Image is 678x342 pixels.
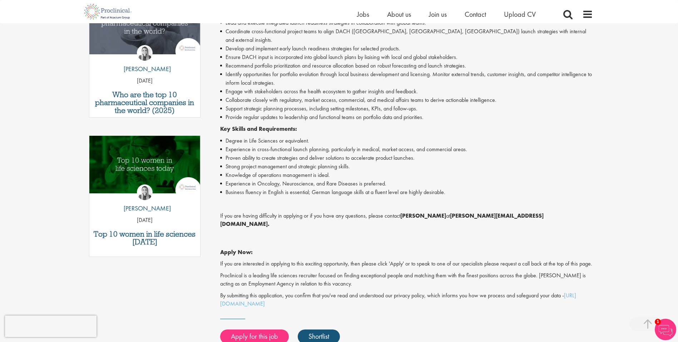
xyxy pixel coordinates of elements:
[220,27,593,44] li: Coordinate cross-functional project teams to align DACH ([GEOGRAPHIC_DATA], [GEOGRAPHIC_DATA], [G...
[220,44,593,53] li: Develop and implement early launch readiness strategies for selected products.
[429,10,447,19] a: Join us
[89,136,201,193] img: Top 10 women in life sciences today
[89,136,201,199] a: Link to a post
[357,10,369,19] a: Jobs
[220,145,593,154] li: Experience in cross-functional launch planning, particularly in medical, market access, and comme...
[220,248,253,256] strong: Apply Now:
[220,137,593,145] li: Degree in Life Sciences or equivalent.
[220,188,593,197] li: Business fluency in English is essential; German language skills at a fluent level are highly des...
[93,91,197,114] a: Who are the top 10 pharmaceutical companies in the world? (2025)
[137,45,153,61] img: Hannah Burke
[220,113,593,122] li: Provide regular updates to leadership and functional teams on portfolio data and priorities.
[220,171,593,179] li: Knowledge of operations management is ideal.
[137,184,153,200] img: Hannah Burke
[220,61,593,70] li: Recommend portfolio prioritization and resource allocation based on robust forecasting and launch...
[93,230,197,246] a: Top 10 women in life sciences [DATE]
[220,292,576,307] a: [URL][DOMAIN_NAME]
[220,292,593,308] p: By submitting this application, you confirm that you've read and understood our privacy policy, w...
[655,319,676,340] img: Chatbot
[89,77,201,85] p: [DATE]
[387,10,411,19] a: About us
[220,154,593,162] li: Proven ability to create strategies and deliver solutions to accelerate product launches.
[220,87,593,96] li: Engage with stakeholders across the health ecosystem to gather insights and feedback.
[655,319,661,325] span: 1
[118,184,171,217] a: Hannah Burke [PERSON_NAME]
[89,216,201,224] p: [DATE]
[220,125,297,133] strong: Key Skills and Requirements:
[220,53,593,61] li: Ensure DACH input is incorporated into global launch plans by liaising with local and global stak...
[220,272,593,288] p: Proclinical is a leading life sciences recruiter focused on finding exceptional people and matchi...
[220,70,593,87] li: Identify opportunities for portfolio evolution through local business development and licensing. ...
[220,104,593,113] li: Support strategic planning processes, including setting milestones, KPIs, and follow-ups.
[5,316,96,337] iframe: reCAPTCHA
[118,204,171,213] p: [PERSON_NAME]
[220,260,593,268] p: If you are interested in applying to this exciting opportunity, then please click 'Apply' or to s...
[465,10,486,19] a: Contact
[400,212,446,219] strong: [PERSON_NAME]
[220,212,544,228] strong: [PERSON_NAME][EMAIL_ADDRESS][DOMAIN_NAME].
[220,162,593,171] li: Strong project management and strategic planning skills.
[118,45,171,77] a: Hannah Burke [PERSON_NAME]
[220,179,593,188] li: Experience in Oncology, Neuroscience, and Rare Diseases is preferred.
[220,96,593,104] li: Collaborate closely with regulatory, market access, commercial, and medical affairs teams to deri...
[504,10,536,19] a: Upload CV
[220,212,593,228] p: If you are having difficulty in applying or if you have any questions, please contact at
[118,64,171,74] p: [PERSON_NAME]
